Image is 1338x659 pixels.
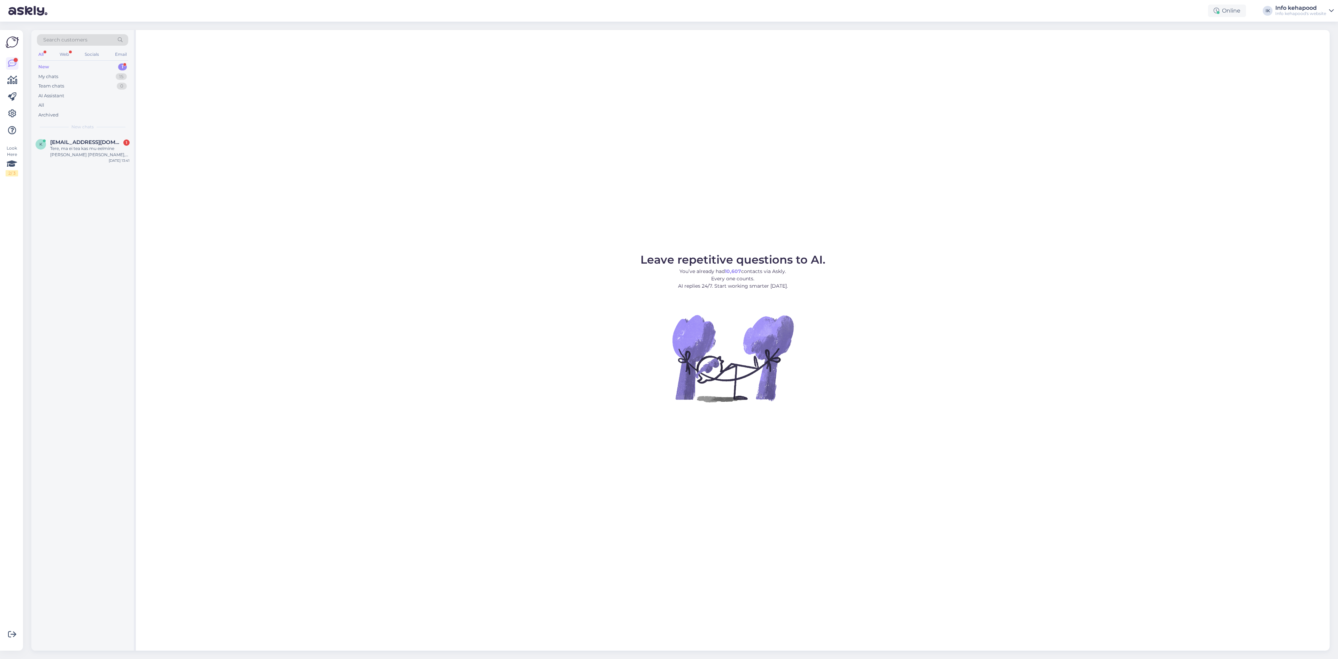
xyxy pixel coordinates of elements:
[1208,5,1246,17] div: Online
[38,92,64,99] div: AI Assistant
[6,36,19,49] img: Askly Logo
[1263,6,1272,16] div: IK
[1275,5,1334,16] a: Info kehapoodInfo kehapood's website
[640,268,825,290] p: You’ve already had contacts via Askly. Every one counts. AI replies 24/7. Start working smarter [...
[114,50,128,59] div: Email
[1275,5,1326,11] div: Info kehapood
[640,253,825,266] span: Leave repetitive questions to AI.
[83,50,100,59] div: Socials
[1275,11,1326,16] div: Info kehapood's website
[117,83,127,90] div: 0
[123,139,130,146] div: 1
[38,73,58,80] div: My chats
[6,145,18,176] div: Look Here
[50,139,123,145] span: kirsti.kahar@gmail.com
[725,268,741,274] b: 10,607
[116,73,127,80] div: 15
[670,295,795,421] img: No Chat active
[118,63,127,70] div: 1
[38,83,64,90] div: Team chats
[39,142,43,147] span: k
[71,124,94,130] span: New chats
[38,63,49,70] div: New
[43,36,87,44] span: Search customers
[109,158,130,163] div: [DATE] 13:41
[37,50,45,59] div: All
[38,102,44,109] div: All
[58,50,70,59] div: Web
[38,112,59,119] div: Archived
[6,170,18,176] div: 2 / 3
[50,145,130,158] div: Tere, ma ei tea kas mu eelmine [PERSON_NAME] [PERSON_NAME], aga kirjutan uuesti. Mul on 50€ kinke...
